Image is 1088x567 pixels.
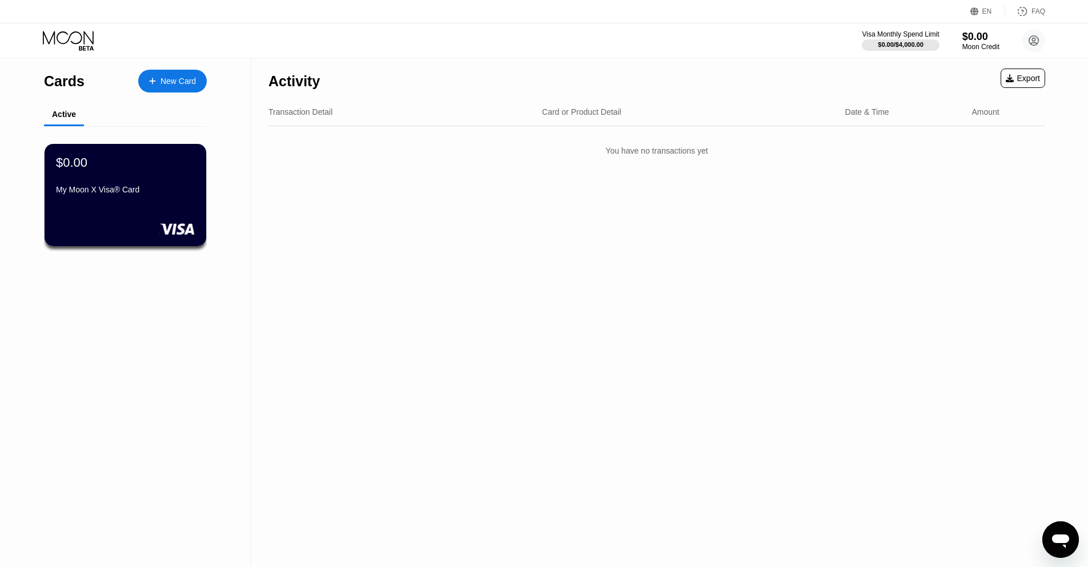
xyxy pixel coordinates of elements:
div: FAQ [1031,7,1045,15]
div: EN [982,7,992,15]
div: $0.00 / $4,000.00 [878,41,924,48]
div: Export [1006,74,1040,83]
div: Amount [971,107,999,116]
div: My Moon X Visa® Card [56,185,195,194]
div: Visa Monthly Spend Limit$0.00/$4,000.00 [862,30,939,51]
div: Date & Time [845,107,889,116]
div: You have no transactions yet [268,135,1045,167]
div: Cards [44,73,85,90]
div: EN [970,6,1005,17]
div: $0.00 [962,31,999,43]
div: $0.00 [56,155,87,170]
div: FAQ [1005,6,1045,17]
div: Moon Credit [962,43,999,51]
div: Activity [268,73,320,90]
div: Active [52,110,76,119]
div: New Card [160,77,196,86]
div: Transaction Detail [268,107,332,116]
div: Export [1001,69,1045,88]
div: Card or Product Detail [542,107,621,116]
iframe: Button to launch messaging window, conversation in progress [1042,521,1079,558]
div: New Card [138,70,207,93]
div: $0.00Moon Credit [962,31,999,51]
div: Visa Monthly Spend Limit [862,30,939,38]
div: $0.00My Moon X Visa® Card [45,144,206,246]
